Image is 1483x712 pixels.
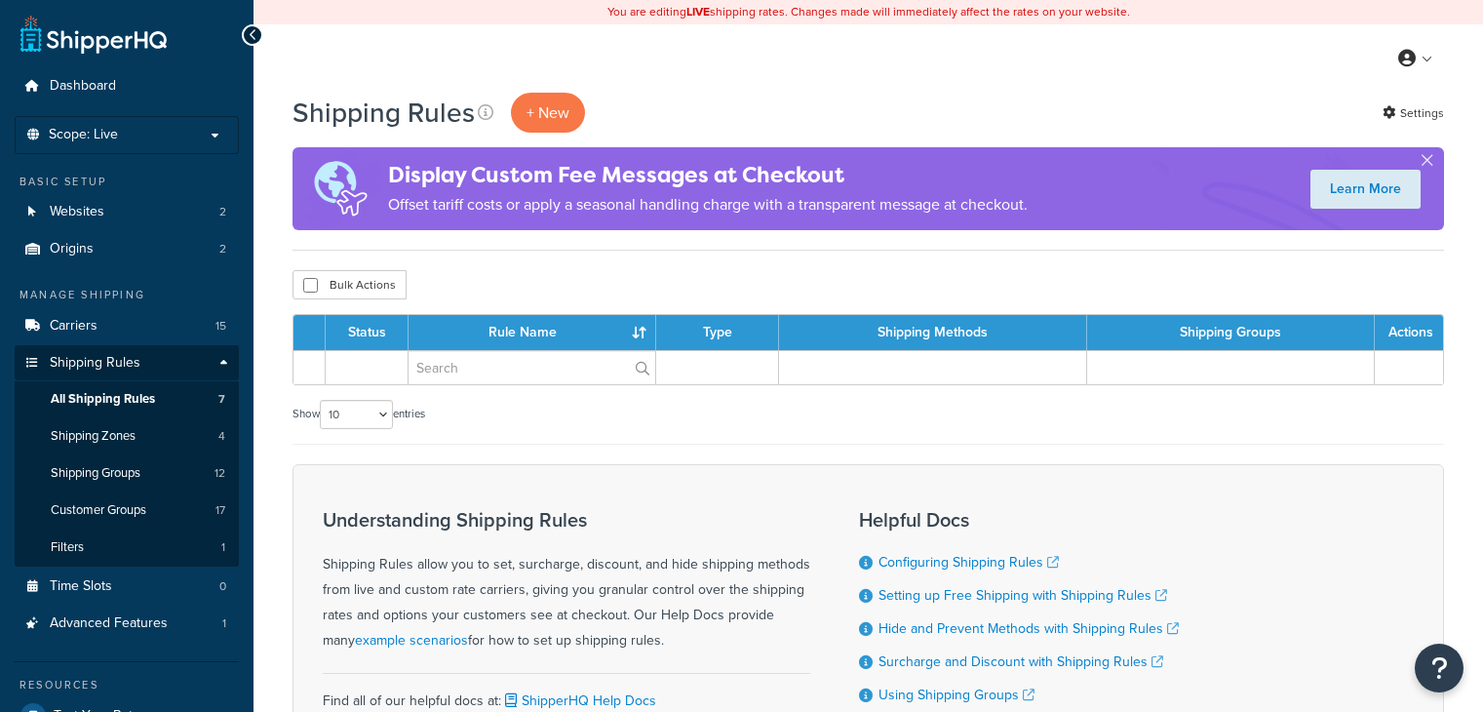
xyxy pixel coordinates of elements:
[215,502,225,519] span: 17
[15,455,239,492] li: Shipping Groups
[1383,99,1444,127] a: Settings
[50,204,104,220] span: Websites
[878,685,1034,705] a: Using Shipping Groups
[15,493,239,529] a: Customer Groups 17
[15,381,239,417] a: All Shipping Rules 7
[15,345,239,568] li: Shipping Rules
[388,191,1028,218] p: Offset tariff costs or apply a seasonal handling charge with a transparent message at checkout.
[50,615,168,632] span: Advanced Features
[409,351,655,384] input: Search
[15,174,239,190] div: Basic Setup
[15,418,239,455] li: Shipping Zones
[15,287,239,303] div: Manage Shipping
[779,315,1087,350] th: Shipping Methods
[215,318,226,335] span: 15
[1415,644,1463,692] button: Open Resource Center
[878,585,1167,606] a: Setting up Free Shipping with Shipping Rules
[1375,315,1443,350] th: Actions
[293,147,388,230] img: duties-banner-06bc72dcb5fe05cb3f9472aba00be2ae8eb53ab6f0d8bb03d382ba314ac3c341.png
[293,94,475,132] h1: Shipping Rules
[51,539,84,556] span: Filters
[501,691,656,711] a: ShipperHQ Help Docs
[15,569,239,605] li: Time Slots
[388,159,1028,191] h4: Display Custom Fee Messages at Checkout
[293,270,407,299] button: Bulk Actions
[1310,170,1421,209] a: Learn More
[1087,315,1375,350] th: Shipping Groups
[50,578,112,595] span: Time Slots
[511,93,585,133] p: + New
[323,509,810,531] h3: Understanding Shipping Rules
[355,630,468,651] a: example scenarios
[15,345,239,381] a: Shipping Rules
[221,539,225,556] span: 1
[878,552,1059,573] a: Configuring Shipping Rules
[15,231,239,267] li: Origins
[51,428,136,445] span: Shipping Zones
[215,465,225,482] span: 12
[15,194,239,230] a: Websites 2
[15,231,239,267] a: Origins 2
[878,618,1179,639] a: Hide and Prevent Methods with Shipping Rules
[50,355,140,372] span: Shipping Rules
[50,78,116,95] span: Dashboard
[222,615,226,632] span: 1
[15,455,239,492] a: Shipping Groups 12
[49,127,118,143] span: Scope: Live
[51,391,155,408] span: All Shipping Rules
[15,606,239,642] li: Advanced Features
[409,315,656,350] th: Rule Name
[51,502,146,519] span: Customer Groups
[50,318,98,335] span: Carriers
[219,578,226,595] span: 0
[15,194,239,230] li: Websites
[15,530,239,566] li: Filters
[293,400,425,429] label: Show entries
[15,308,239,344] a: Carriers 15
[15,530,239,566] a: Filters 1
[15,677,239,693] div: Resources
[15,493,239,529] li: Customer Groups
[219,204,226,220] span: 2
[320,400,393,429] select: Showentries
[51,465,140,482] span: Shipping Groups
[20,15,167,54] a: ShipperHQ Home
[218,428,225,445] span: 4
[50,241,94,257] span: Origins
[219,241,226,257] span: 2
[859,509,1179,531] h3: Helpful Docs
[878,652,1163,672] a: Surcharge and Discount with Shipping Rules
[218,391,225,408] span: 7
[15,418,239,455] a: Shipping Zones 4
[656,315,779,350] th: Type
[686,3,710,20] b: LIVE
[15,68,239,104] a: Dashboard
[15,381,239,417] li: All Shipping Rules
[323,509,810,653] div: Shipping Rules allow you to set, surcharge, discount, and hide shipping methods from live and cus...
[326,315,409,350] th: Status
[15,606,239,642] a: Advanced Features 1
[15,308,239,344] li: Carriers
[15,569,239,605] a: Time Slots 0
